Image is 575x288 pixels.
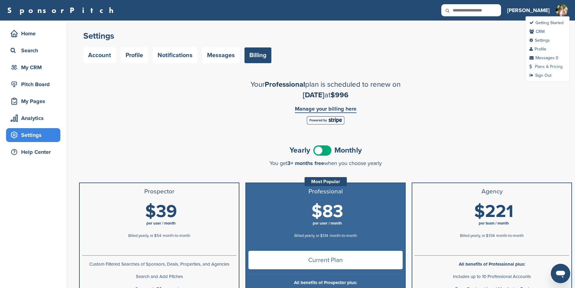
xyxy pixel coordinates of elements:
[244,47,271,63] a: Billing
[9,28,60,39] div: Home
[496,233,524,238] span: month-to-month
[79,160,572,166] div: You get when you choose yearly
[6,128,60,142] a: Settings
[248,188,403,195] h3: Professional
[330,233,357,238] span: month-to-month
[82,260,236,268] p: Custom Filtered Searches of Sponsors, Deals, Properties, and Agencies
[6,145,60,159] a: Help Center
[460,233,495,238] span: Billed yearly, or $334
[265,80,305,89] span: Professional
[303,91,324,99] span: [DATE]
[313,221,342,226] span: per user / month
[6,77,60,91] a: Pitch Board
[82,188,236,195] h3: Prospector
[220,79,431,100] h2: Your plan is scheduled to renew on at
[163,233,190,238] span: month-to-month
[415,273,569,280] p: Includes up to 10 Professional Accounts
[474,201,513,222] span: $221
[9,96,60,107] div: My Pages
[307,116,344,125] img: Stripe
[529,73,551,78] a: Sign Out
[529,64,563,69] a: Plans & Pricing
[529,20,564,25] a: Getting Started
[9,113,60,124] div: Analytics
[128,233,161,238] span: Billed yearly, or $54
[82,273,236,280] p: Search and Add Pitches
[6,94,60,108] a: My Pages
[331,91,349,99] span: $996
[529,47,546,52] a: Profile
[556,4,568,16] img: 044 cgncce 83lq
[551,264,570,283] iframe: Button to launch messaging window
[153,47,197,63] a: Notifications
[295,106,356,113] a: Manage your billing here
[145,201,177,222] span: $39
[6,60,60,74] a: My CRM
[289,147,310,154] span: Yearly
[146,221,176,226] span: per user / month
[529,29,545,34] a: CRM
[529,55,554,60] a: Messages
[121,47,148,63] a: Profile
[83,47,116,63] a: Account
[334,147,362,154] span: Monthly
[6,111,60,125] a: Analytics
[9,147,60,157] div: Help Center
[459,261,525,267] b: All benefits of Professional plus:
[9,79,60,90] div: Pitch Board
[287,160,324,167] span: 3+ months free
[9,45,60,56] div: Search
[507,6,550,15] h3: [PERSON_NAME]
[556,55,558,60] div: 0
[248,251,403,269] span: Current Plan
[529,38,550,43] a: Settings
[311,201,343,222] span: $83
[479,221,509,226] span: per team / month
[305,177,347,186] div: Most Popular
[202,47,240,63] a: Messages
[83,31,568,41] h2: Settings
[415,188,569,195] h3: Agency
[6,27,60,40] a: Home
[6,44,60,57] a: Search
[9,62,60,73] div: My CRM
[507,4,550,17] a: [PERSON_NAME]
[7,6,117,14] a: SponsorPitch
[294,233,328,238] span: Billed yearly, or $134
[9,130,60,141] div: Settings
[294,280,357,285] b: All benefits of Prospector plus:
